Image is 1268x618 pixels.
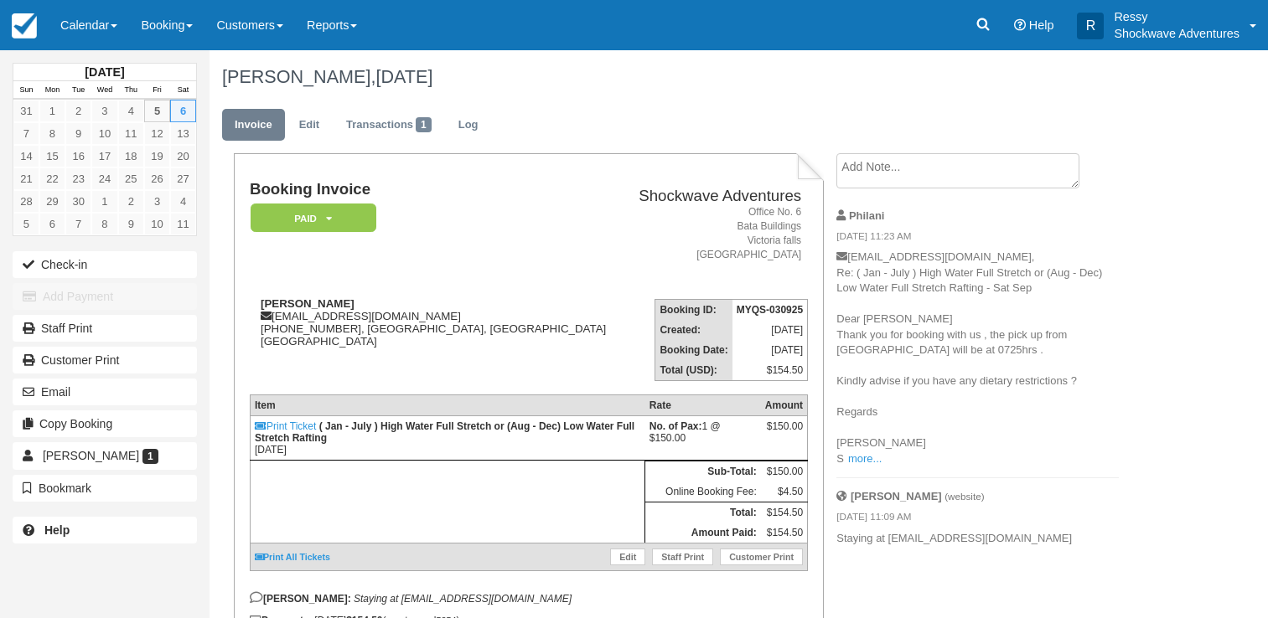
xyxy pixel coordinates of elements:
th: Sun [13,81,39,100]
a: Print Ticket [255,420,316,432]
button: Check-in [13,251,197,278]
a: 28 [13,190,39,213]
img: checkfront-main-nav-mini-logo.png [12,13,37,39]
div: R [1077,13,1104,39]
th: Item [250,395,644,416]
a: Staff Print [13,315,197,342]
td: $154.50 [761,523,808,543]
th: Sub-Total: [645,461,761,482]
a: 31 [13,100,39,122]
td: $4.50 [761,482,808,502]
a: 4 [170,190,196,213]
th: Tue [65,81,91,100]
a: 2 [65,100,91,122]
td: $154.50 [761,502,808,523]
b: Help [44,523,70,537]
a: 24 [91,167,117,190]
a: 21 [13,167,39,190]
a: 11 [170,213,196,235]
a: Transactions1 [334,109,444,142]
strong: [PERSON_NAME] [851,490,942,502]
a: 20 [170,145,196,167]
a: 16 [65,145,91,167]
em: [DATE] 11:09 AM [836,510,1119,528]
a: 7 [13,122,39,145]
th: Mon [39,81,65,100]
a: 12 [144,122,170,145]
a: 29 [39,190,65,213]
em: Paid [251,203,376,233]
a: 3 [144,190,170,213]
th: Thu [118,81,144,100]
td: Online Booking Fee: [645,482,761,502]
a: 22 [39,167,65,190]
th: Booking Date: [655,340,732,360]
a: Paid [250,203,370,234]
td: [DATE] [732,320,808,340]
a: Edit [610,548,645,565]
a: 5 [13,213,39,235]
strong: [DATE] [85,65,124,79]
button: Email [13,379,197,405]
td: [DATE] [732,340,808,360]
a: 9 [65,122,91,145]
th: Wed [91,81,117,100]
th: Total: [645,502,761,523]
a: Customer Print [720,548,803,565]
a: 25 [118,167,144,190]
a: 15 [39,145,65,167]
a: 30 [65,190,91,213]
a: 27 [170,167,196,190]
span: 1 [142,449,158,464]
a: 1 [91,190,117,213]
h1: Booking Invoice [250,181,624,198]
th: Amount [761,395,808,416]
small: (website) [945,491,984,502]
address: Office No. 6 Bata Buildings Victoria falls [GEOGRAPHIC_DATA] [630,205,801,263]
a: more... [848,452,882,465]
strong: Philani [849,209,884,222]
th: Booking ID: [655,300,732,321]
strong: [PERSON_NAME] [261,297,355,310]
a: Invoice [222,109,285,142]
button: Add Payment [13,283,197,310]
td: $150.00 [761,461,808,482]
a: 11 [118,122,144,145]
a: 26 [144,167,170,190]
th: Created: [655,320,732,340]
span: [DATE] [375,66,432,87]
p: Staying at [EMAIL_ADDRESS][DOMAIN_NAME] [836,531,1119,547]
a: 18 [118,145,144,167]
span: 1 [416,117,432,132]
a: 13 [170,122,196,145]
a: [PERSON_NAME] 1 [13,442,197,469]
a: 2 [118,190,144,213]
a: 4 [118,100,144,122]
strong: [PERSON_NAME]: [250,593,351,605]
a: Staff Print [652,548,713,565]
a: 6 [170,100,196,122]
th: Rate [645,395,761,416]
th: Fri [144,81,170,100]
p: [EMAIL_ADDRESS][DOMAIN_NAME], Re: ( Jan - July ) High Water Full Stretch or (Aug - Dec) Low Water... [836,250,1119,466]
div: $150.00 [765,420,803,445]
a: 17 [91,145,117,167]
em: Staying at [EMAIL_ADDRESS][DOMAIN_NAME] [354,593,572,605]
a: Edit [287,109,332,142]
span: [PERSON_NAME] [43,449,139,462]
a: 10 [91,122,117,145]
td: 1 @ $150.00 [645,416,761,461]
strong: No. of Pax [650,420,702,432]
a: 5 [144,100,170,122]
a: 10 [144,213,170,235]
th: Amount Paid: [645,523,761,543]
a: 7 [65,213,91,235]
td: $154.50 [732,360,808,381]
a: 23 [65,167,91,190]
a: 1 [39,100,65,122]
th: Sat [170,81,196,100]
i: Help [1014,19,1026,31]
h2: Shockwave Adventures [630,188,801,205]
a: Customer Print [13,347,197,373]
a: Print All Tickets [255,552,330,562]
